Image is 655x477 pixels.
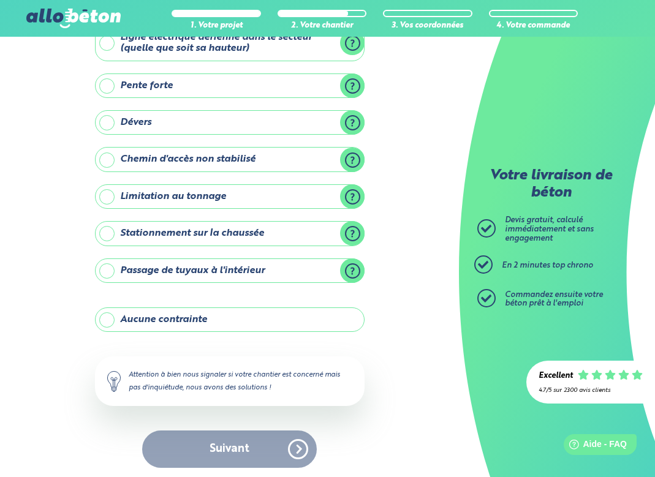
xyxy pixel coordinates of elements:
div: 4. Votre commande [489,21,578,31]
div: 1. Votre projet [172,21,261,31]
label: Limitation au tonnage [95,184,365,209]
label: Chemin d'accès non stabilisé [95,147,365,171]
label: Stationnement sur la chaussée [95,221,365,246]
iframe: Help widget launcher [546,429,642,464]
div: 2. Votre chantier [278,21,367,31]
img: allobéton [26,9,121,28]
div: Attention à bien nous signaler si votre chantier est concerné mais pas d'inquiétude, nous avons d... [95,356,365,405]
div: 3. Vos coordonnées [383,21,472,31]
label: Pente forte [95,73,365,98]
label: Dévers [95,110,365,135]
label: Ligne électrique aérienne dans le secteur (quelle que soit sa hauteur) [95,25,365,61]
label: Passage de tuyaux à l'intérieur [95,258,365,283]
label: Aucune contrainte [95,307,365,332]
